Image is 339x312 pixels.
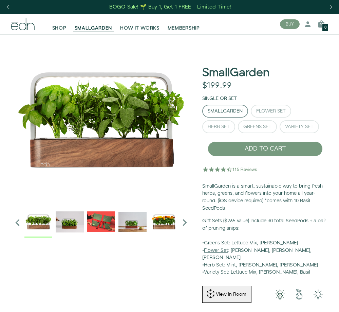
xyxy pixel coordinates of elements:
div: Herb Set [208,124,230,129]
a: BOGO Sale! 🌱 Buy 1, Get 1 FREE – Limited Time! [109,2,232,12]
a: HOW IT WORKS [116,17,163,32]
img: edn-smallgarden-tech.png [308,289,327,299]
div: Flower Set [256,109,286,114]
img: edn-smallgarden-marigold-hero-SLV-2000px_1024x.png [150,208,178,236]
div: 1 / 6 [24,208,52,237]
div: 1 / 6 [11,34,191,204]
span: 0 [324,26,326,30]
img: Official-EDN-SMALLGARDEN-HERB-HERO-SLV-2000px_1024x.png [24,208,52,236]
button: Greens Set [238,120,277,133]
div: Greens Set [243,124,271,129]
button: View in Room [202,286,251,303]
u: Flower Set [204,247,228,254]
b: Gift Sets ($265 value) Include 30 total SeedPods + a pair of pruning snips: [202,218,326,232]
button: BUY [280,19,300,29]
div: 2 / 6 [56,208,83,237]
div: View in Room [215,291,247,298]
span: HOW IT WORKS [120,25,159,32]
i: Next slide [178,216,191,229]
a: SMALLGARDEN [71,17,116,32]
div: BOGO Sale! 🌱 Buy 1, Get 1 FREE – Limited Time! [109,3,231,11]
div: 5 / 6 [150,208,178,237]
img: green-earth.png [289,289,308,299]
button: Herb Set [202,120,235,133]
u: Greens Set [204,240,229,246]
a: SHOP [48,17,71,32]
div: Variety Set [285,124,314,129]
span: MEMBERSHIP [168,25,200,32]
img: edn-trim-basil.2021-09-07_14_55_24_1024x.gif [56,208,83,236]
p: SmallGarden is a smart, sustainable way to bring fresh herbs, greens, and flowers into your home ... [202,183,328,212]
button: Flower Set [251,105,291,118]
iframe: Opens a widget where you can find more information [287,292,332,309]
label: Single or Set [202,95,237,102]
p: • : Lettuce Mix, [PERSON_NAME] • : [PERSON_NAME], [PERSON_NAME], [PERSON_NAME] • : Mint, [PERSON_... [202,218,328,276]
a: MEMBERSHIP [164,17,204,32]
img: 4.5 star rating [202,162,258,176]
div: SmallGarden [208,109,243,114]
h1: SmallGarden [202,67,269,79]
span: SMALLGARDEN [75,25,112,32]
div: 4 / 6 [118,208,146,237]
div: $199.99 [202,81,232,91]
button: ADD TO CART [208,141,323,156]
button: Variety Set [280,120,319,133]
img: 001-light-bulb.png [271,289,290,299]
img: Official-EDN-SMALLGARDEN-HERB-HERO-SLV-2000px_4096x.png [11,34,191,204]
u: Herb Set [204,262,224,268]
img: EMAILS_-_Holiday_21_PT1_28_9986b34a-7908-4121-b1c1-9595d1e43abe_1024x.png [87,208,115,236]
i: Previous slide [11,216,24,229]
img: edn-smallgarden-mixed-herbs-table-product-2000px_1024x.jpg [118,208,146,236]
button: SmallGarden [202,105,248,118]
div: 3 / 6 [87,208,115,237]
u: Variety Set [204,269,228,276]
span: SHOP [52,25,67,32]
